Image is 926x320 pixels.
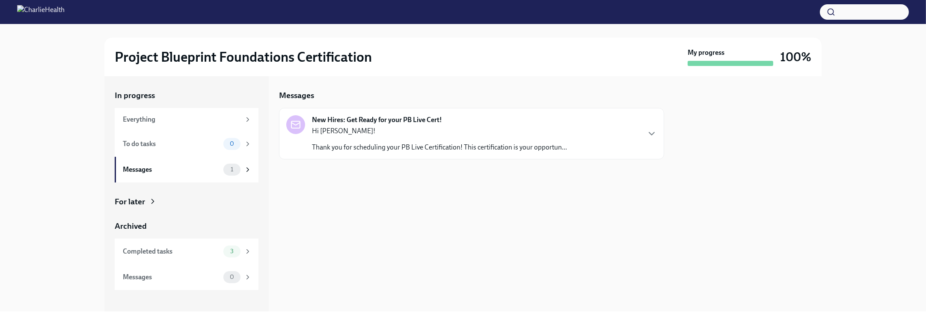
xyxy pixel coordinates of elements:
[17,5,65,19] img: CharlieHealth
[312,143,567,152] p: Thank you for scheduling your PB Live Certification! This certification is your opportun...
[123,115,240,124] div: Everything
[115,108,258,131] a: Everything
[312,115,442,125] strong: New Hires: Get Ready for your PB Live Cert!
[225,248,239,254] span: 3
[780,49,811,65] h3: 100%
[123,139,220,149] div: To do tasks
[115,48,372,66] h2: Project Blueprint Foundations Certification
[688,48,724,57] strong: My progress
[225,141,239,147] span: 0
[115,264,258,290] a: Messages0
[226,166,238,173] span: 1
[115,131,258,157] a: To do tasks0
[115,196,145,207] div: For later
[279,90,314,101] h5: Messages
[312,126,567,136] p: Hi [PERSON_NAME]!
[115,239,258,264] a: Completed tasks3
[115,157,258,182] a: Messages1
[115,90,258,101] a: In progress
[115,196,258,207] a: For later
[123,165,220,174] div: Messages
[225,274,239,280] span: 0
[123,272,220,282] div: Messages
[115,221,258,232] a: Archived
[123,247,220,256] div: Completed tasks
